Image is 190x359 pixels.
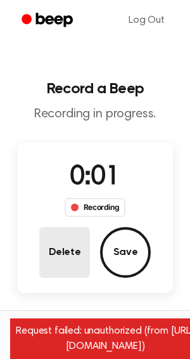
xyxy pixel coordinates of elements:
[65,198,126,217] div: Recording
[10,81,180,96] h1: Record a Beep
[100,227,151,278] button: Save Audio Record
[116,5,177,36] a: Log Out
[39,227,90,278] button: Delete Audio Record
[10,107,180,122] p: Recording in progress.
[13,8,84,33] a: Beep
[70,164,120,191] span: 0:01
[8,329,182,351] span: Contact us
